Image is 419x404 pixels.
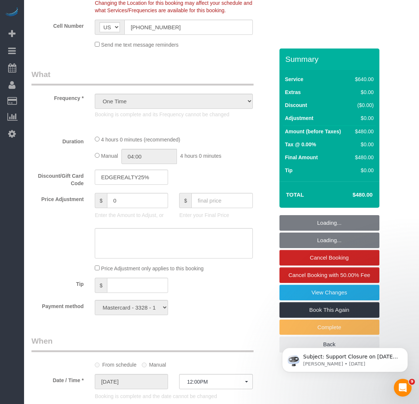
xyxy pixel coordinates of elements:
[394,379,412,397] iframe: Intercom live chat
[279,302,379,318] a: Book This Again
[95,363,100,367] input: From schedule
[352,101,373,109] div: ($0.00)
[409,379,415,385] span: 9
[279,285,379,300] a: View Changes
[26,135,89,145] label: Duration
[26,20,89,30] label: Cell Number
[285,89,301,96] label: Extras
[26,374,89,384] label: Date / Time *
[352,167,373,174] div: $0.00
[95,393,252,400] p: Booking is complete and the date cannot be changed
[279,267,379,283] a: Cancel Booking with 50.00% Fee
[285,167,293,174] label: Tip
[26,193,89,203] label: Price Adjustment
[26,300,89,310] label: Payment method
[352,76,373,83] div: $640.00
[101,42,178,48] span: Send me text message reminders
[142,363,147,367] input: Manual
[95,211,168,219] p: Enter the Amount to Adjust, or
[95,193,107,208] span: $
[330,192,372,198] h4: $480.00
[286,191,304,198] strong: Total
[26,92,89,102] label: Frequency *
[352,89,373,96] div: $0.00
[101,137,180,143] span: 4 hours 0 minutes (recommended)
[271,332,419,384] iframe: Intercom notifications message
[31,69,254,86] legend: What
[26,278,89,288] label: Tip
[101,266,204,271] span: Price Adjustment only applies to this booking
[95,111,252,118] p: Booking is complete and its Frequency cannot be changed
[285,55,376,63] h3: Summary
[285,128,341,135] label: Amount (before Taxes)
[31,335,254,352] legend: When
[352,128,373,135] div: $480.00
[101,153,118,159] span: Manual
[352,154,373,161] div: $480.00
[288,272,370,278] span: Cancel Booking with 50.00% Fee
[352,114,373,122] div: $0.00
[285,114,314,122] label: Adjustment
[279,250,379,266] a: Cancel Booking
[352,141,373,148] div: $0.00
[191,193,252,208] input: final price
[95,358,137,368] label: From schedule
[124,20,252,35] input: Cell Number
[142,358,166,368] label: Manual
[26,170,89,187] label: Discount/Gift Card Code
[285,154,318,161] label: Final Amount
[179,193,191,208] span: $
[179,374,252,389] button: 12:00PM
[187,379,245,385] span: 12:00PM
[285,141,316,148] label: Tax @ 0.00%
[180,153,221,159] span: 4 hours 0 minutes
[4,7,19,18] img: Automaid Logo
[95,374,168,389] input: MM/DD/YYYY
[285,76,304,83] label: Service
[95,278,107,293] span: $
[285,101,307,109] label: Discount
[179,211,252,219] p: Enter your Final Price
